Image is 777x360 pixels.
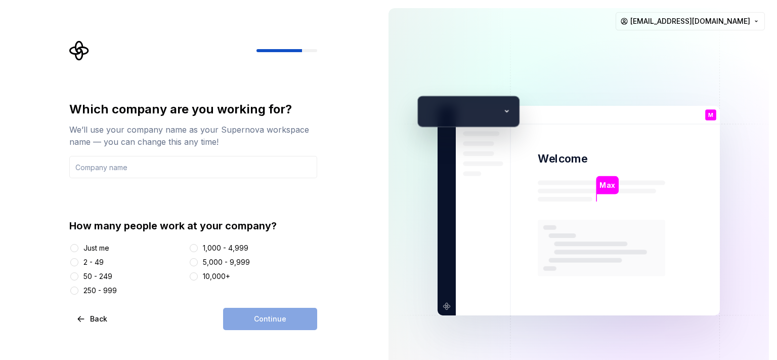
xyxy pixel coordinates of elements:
button: [EMAIL_ADDRESS][DOMAIN_NAME] [616,12,765,30]
div: 2 - 49 [83,257,104,267]
span: [EMAIL_ADDRESS][DOMAIN_NAME] [630,16,750,26]
p: Max [599,180,615,191]
p: M [708,112,713,118]
div: 10,000+ [203,271,230,282]
div: Just me [83,243,109,253]
input: Company name [69,156,317,178]
p: Welcome [538,151,587,166]
div: We’ll use your company name as your Supernova workspace name — you can change this any time! [69,124,317,148]
svg: Supernova Logo [69,41,90,61]
div: 50 - 249 [83,271,112,282]
div: Which company are you working for? [69,101,317,117]
div: How many people work at your company? [69,219,317,233]
span: Back [90,314,107,324]
div: 5,000 - 9,999 [203,257,250,267]
button: Back [69,308,116,330]
div: 250 - 999 [83,286,117,296]
div: 1,000 - 4,999 [203,243,248,253]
